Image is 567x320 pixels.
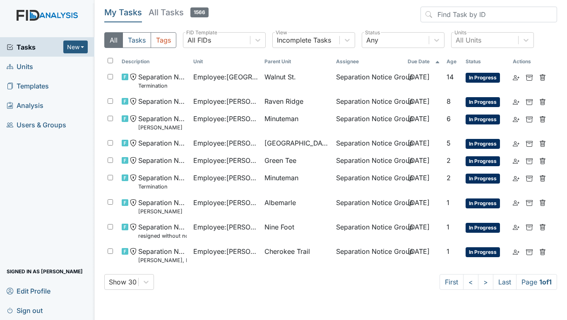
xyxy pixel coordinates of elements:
span: [DATE] [408,97,430,105]
span: Employee : [PERSON_NAME] [193,138,258,148]
span: [DATE] [408,223,430,231]
span: Employee : [PERSON_NAME] [193,173,258,183]
span: [DATE] [408,174,430,182]
th: Toggle SortBy [190,55,262,69]
h5: My Tasks [104,7,142,18]
a: Delete [539,114,546,124]
span: [DATE] [408,115,430,123]
a: Archive [526,96,533,106]
span: Employee : [PERSON_NAME] [193,155,258,165]
span: [DATE] [408,139,430,147]
th: Toggle SortBy [118,55,190,69]
span: [GEOGRAPHIC_DATA] [264,138,329,148]
span: Analysis [7,99,43,112]
span: Users & Groups [7,118,66,131]
span: In Progress [466,139,500,149]
a: Archive [526,72,533,82]
span: Green Tee [264,155,296,165]
a: Archive [526,155,533,165]
button: New [63,41,88,53]
div: Any [366,35,378,45]
span: Templates [7,79,49,92]
span: Edit Profile [7,284,50,297]
span: [DATE] [408,247,430,256]
th: Actions [509,55,551,69]
td: Separation Notice Group [333,243,404,267]
span: Separation Notice Termination [138,72,187,90]
td: Separation Notice Group [333,194,404,219]
span: 8 [447,97,451,105]
span: Separation Notice resigned without notice [138,222,187,240]
a: < [463,274,478,290]
span: In Progress [466,156,500,166]
span: Units [7,60,33,73]
span: Separation Notice [138,138,187,148]
span: In Progress [466,174,500,184]
div: Incomplete Tasks [277,35,331,45]
strong: 1 of 1 [539,278,552,286]
span: 1 [447,198,449,207]
span: Tasks [7,42,63,52]
span: [DATE] [408,198,430,207]
span: 5 [447,139,451,147]
th: Toggle SortBy [443,55,462,69]
span: Minuteman [264,173,298,183]
small: [PERSON_NAME] [138,124,187,131]
span: Separation Notice Izetta Howell [138,198,187,215]
span: In Progress [466,223,500,233]
a: Delete [539,198,546,208]
nav: task-pagination [440,274,557,290]
a: Delete [539,72,546,82]
div: Show 30 [109,277,137,287]
h5: All Tasks [149,7,209,18]
span: 1 [447,247,449,256]
small: [PERSON_NAME], Resignation [138,256,187,264]
span: Page [516,274,557,290]
a: Archive [526,114,533,124]
a: Archive [526,173,533,183]
span: In Progress [466,115,500,124]
span: In Progress [466,73,500,83]
a: Archive [526,222,533,232]
a: Delete [539,155,546,165]
span: Walnut St. [264,72,296,82]
small: [PERSON_NAME] [138,208,187,215]
span: In Progress [466,247,500,257]
span: Employee : [PERSON_NAME] [193,246,258,256]
span: In Progress [466,198,500,208]
a: Archive [526,138,533,148]
button: Tasks [123,32,151,48]
span: Employee : [PERSON_NAME] [193,222,258,232]
small: Termination [138,183,187,191]
span: Employee : [PERSON_NAME] [193,114,258,124]
td: Separation Notice Group [333,219,404,243]
td: Separation Notice Group [333,110,404,135]
a: Delete [539,222,546,232]
th: Toggle SortBy [462,55,509,69]
a: Delete [539,246,546,256]
span: 2 [447,156,451,165]
td: Separation Notice Group [333,93,404,110]
a: Archive [526,198,533,208]
a: Delete [539,173,546,183]
span: 14 [447,73,454,81]
span: Employee : [GEOGRAPHIC_DATA][PERSON_NAME] [193,72,258,82]
span: Signed in as [PERSON_NAME] [7,265,83,278]
span: Separation Notice [138,96,187,106]
a: Last [493,274,517,290]
button: All [104,32,123,48]
span: Sign out [7,304,43,317]
a: First [440,274,464,290]
td: Separation Notice Group [333,135,404,152]
span: 6 [447,115,451,123]
button: Tags [151,32,176,48]
a: > [478,274,493,290]
th: Toggle SortBy [261,55,333,69]
a: Delete [539,96,546,106]
span: Employee : [PERSON_NAME], [PERSON_NAME] [193,96,258,106]
span: 1 [447,223,449,231]
td: Separation Notice Group [333,69,404,93]
span: Nine Foot [264,222,294,232]
td: Separation Notice Group [333,152,404,170]
span: Albemarle [264,198,296,208]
